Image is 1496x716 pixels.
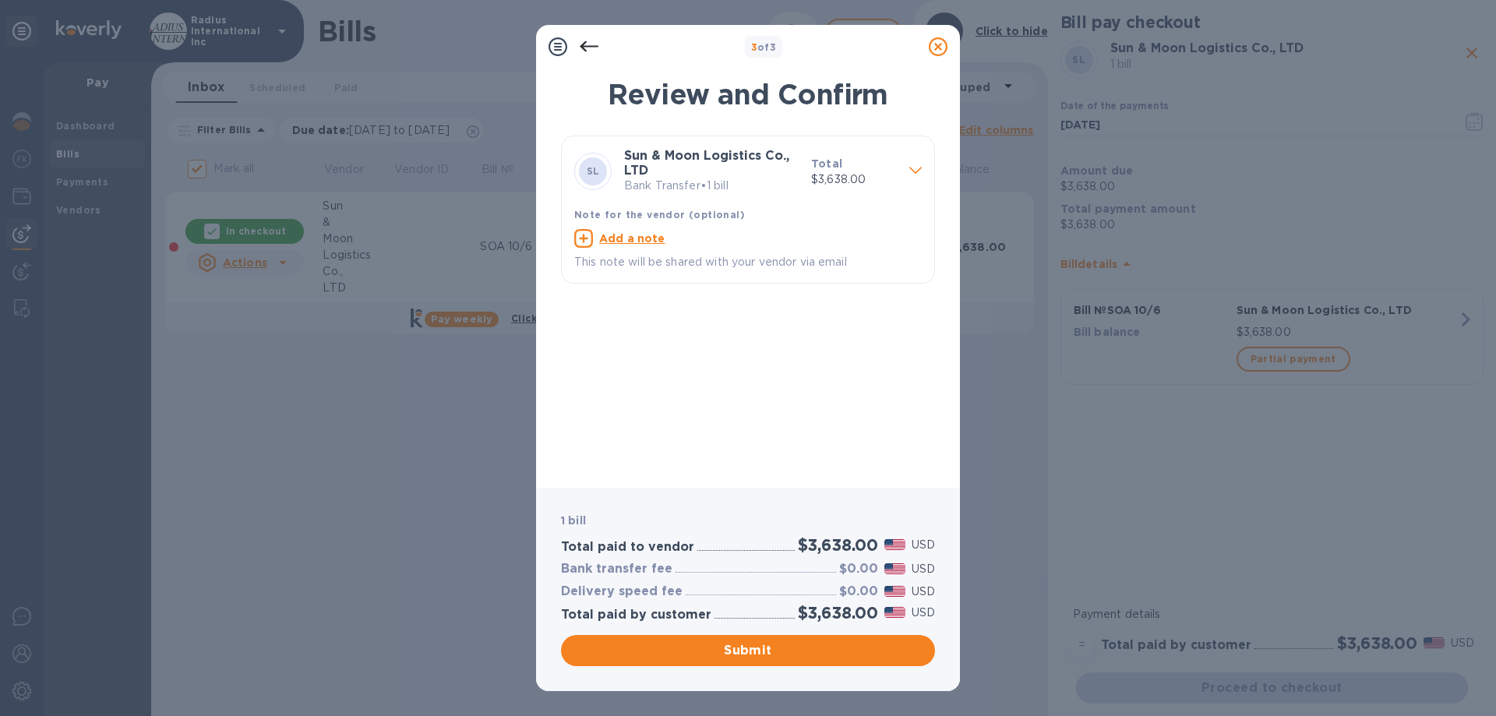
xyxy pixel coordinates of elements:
[573,641,923,660] span: Submit
[839,562,878,577] h3: $0.00
[599,232,665,245] u: Add a note
[798,603,878,623] h2: $3,638.00
[561,78,935,111] h1: Review and Confirm
[561,584,683,599] h3: Delivery speed fee
[624,148,789,178] b: Sun & Moon Logistics Co., LTD
[811,157,842,170] b: Total
[912,605,935,621] p: USD
[912,561,935,577] p: USD
[561,562,672,577] h3: Bank transfer fee
[884,607,905,618] img: USD
[561,608,711,623] h3: Total paid by customer
[884,563,905,574] img: USD
[839,584,878,599] h3: $0.00
[624,178,799,194] p: Bank Transfer • 1 bill
[751,41,757,53] span: 3
[751,41,777,53] b: of 3
[884,539,905,550] img: USD
[561,540,694,555] h3: Total paid to vendor
[884,586,905,597] img: USD
[587,165,600,177] b: SL
[574,254,922,270] p: This note will be shared with your vendor via email
[798,535,878,555] h2: $3,638.00
[574,149,922,270] div: SLSun & Moon Logistics Co., LTDBank Transfer•1 billTotal$3,638.00Note for the vendor (optional)Ad...
[561,635,935,666] button: Submit
[574,209,745,220] b: Note for the vendor (optional)
[912,584,935,600] p: USD
[811,171,897,188] p: $3,638.00
[561,514,586,527] b: 1 bill
[912,537,935,553] p: USD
